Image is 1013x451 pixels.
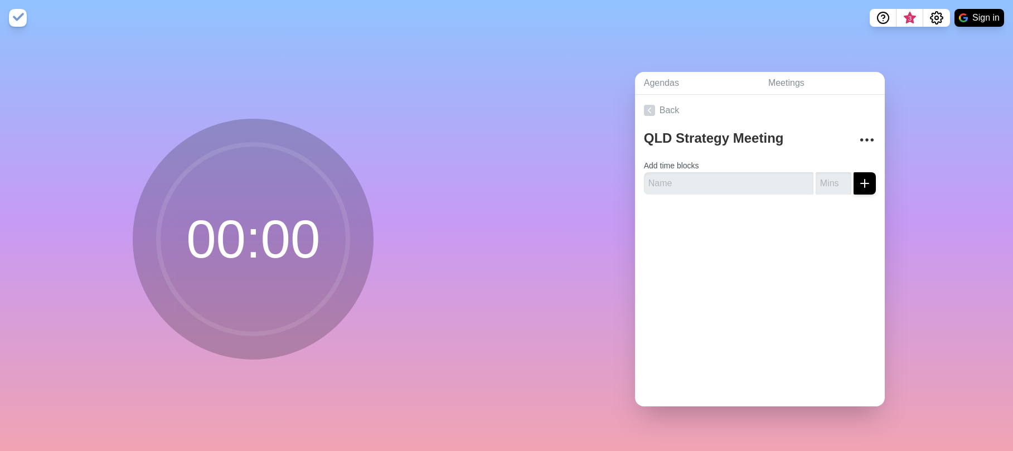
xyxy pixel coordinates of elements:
[9,9,27,27] img: timeblocks logo
[905,14,914,23] span: 3
[635,72,759,95] a: Agendas
[856,129,878,151] button: More
[923,9,950,27] button: Settings
[959,13,968,22] img: google logo
[896,9,923,27] button: What’s new
[635,95,885,126] a: Back
[954,9,1004,27] button: Sign in
[759,72,885,95] a: Meetings
[870,9,896,27] button: Help
[644,172,813,195] input: Name
[644,161,699,170] label: Add time blocks
[816,172,851,195] input: Mins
